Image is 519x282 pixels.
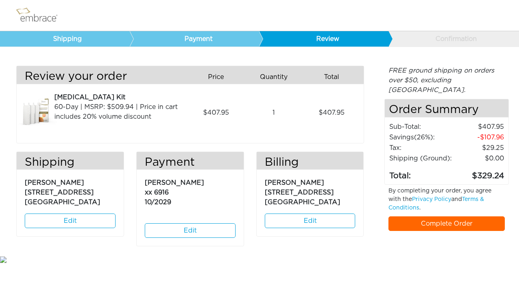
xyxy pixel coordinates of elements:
[388,31,518,47] a: Confirmation
[54,102,184,122] div: 60-Day | MSRP: $509.94 | Price in cart includes 20% volume discount
[385,99,509,117] h4: Order Summary
[203,108,229,117] span: 407.95
[145,223,236,238] a: Edit
[319,108,345,117] span: 407.95
[453,164,504,182] td: 329.24
[25,174,116,207] p: [PERSON_NAME] [STREET_ADDRESS] [GEOGRAPHIC_DATA]
[453,132,504,143] td: 107.96
[145,199,171,205] span: 10/2029
[17,156,124,170] h3: Shipping
[382,187,511,216] div: By completing your order, you agree with the and .
[388,216,505,231] a: Complete Order
[389,132,453,143] td: Savings :
[272,108,275,117] span: 1
[54,92,184,102] div: [MEDICAL_DATA] Kit
[25,214,116,228] a: Edit
[265,174,356,207] p: [PERSON_NAME] [STREET_ADDRESS] [GEOGRAPHIC_DATA]
[388,197,484,211] a: Terms & Conditions
[145,179,204,186] span: [PERSON_NAME]
[260,72,287,82] span: Quantity
[145,189,169,196] span: xx 6916
[389,122,453,132] td: Sub-Total:
[384,66,509,95] div: FREE ground shipping on orders over $50, excluding [GEOGRAPHIC_DATA].
[389,164,453,182] td: Total:
[137,156,244,170] h3: Payment
[306,70,364,84] div: Total
[412,197,451,202] a: Privacy Policy
[453,153,504,164] td: $0.00
[259,31,388,47] a: Review
[414,134,433,141] span: (26%)
[17,70,184,84] h3: Review your order
[17,92,57,133] img: a09f5d18-8da6-11e7-9c79-02e45ca4b85b.jpeg
[257,156,364,170] h3: Billing
[14,5,67,26] img: logo.png
[129,31,259,47] a: Payment
[453,122,504,132] td: 407.95
[453,143,504,153] td: 29.25
[389,143,453,153] td: Tax:
[265,214,356,228] a: Edit
[389,153,453,164] td: Shipping (Ground):
[190,70,248,84] div: Price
